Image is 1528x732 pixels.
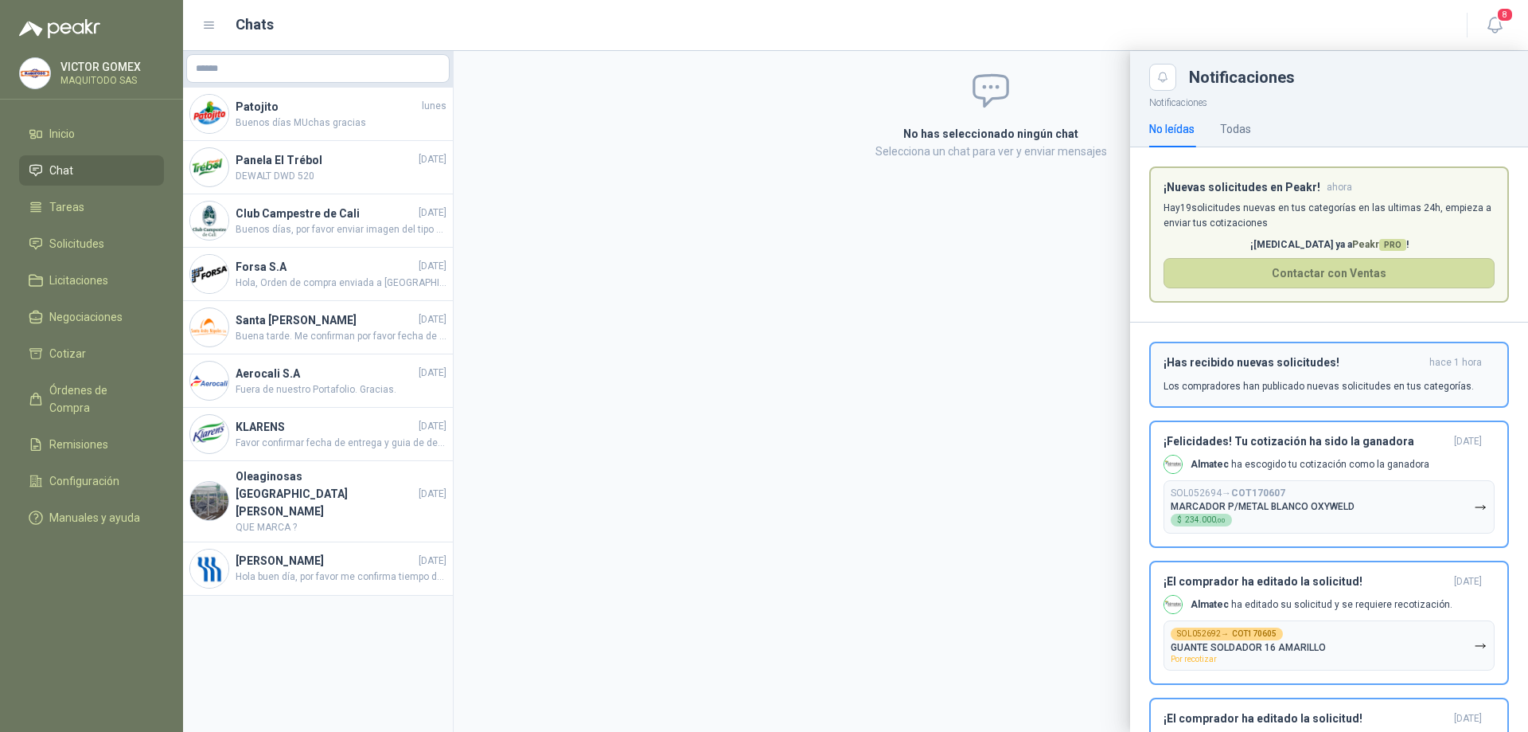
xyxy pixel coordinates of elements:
button: ¡El comprador ha editado la solicitud![DATE] Company LogoAlmatec ha editado su solicitud y se req... [1149,561,1509,685]
a: Remisiones [19,429,164,460]
span: Inicio [49,125,75,143]
b: Almatec [1191,599,1229,610]
p: Notificaciones [1130,91,1528,111]
p: MARCADOR P/METAL BLANCO OXYWELD [1171,501,1355,512]
h3: ¡Nuevas solicitudes en Peakr! [1164,181,1320,194]
p: ha escogido tu cotización como la ganadora [1191,458,1429,472]
a: Cotizar [19,339,164,369]
span: Negociaciones [49,308,123,326]
p: SOL052694 → [1171,487,1285,499]
div: No leídas [1149,120,1195,138]
div: SOL052692 → [1171,628,1283,640]
span: [DATE] [1454,575,1482,589]
span: [DATE] [1454,712,1482,726]
div: Todas [1220,120,1251,138]
a: Inicio [19,119,164,149]
span: Por recotizar [1171,655,1217,663]
p: MAQUITODO SAS [60,76,160,85]
a: Tareas [19,192,164,222]
button: ¡Felicidades! Tu cotización ha sido la ganadora[DATE] Company LogoAlmatec ha escogido tu cotizaci... [1149,421,1509,548]
a: Negociaciones [19,302,164,332]
span: ahora [1327,181,1352,194]
p: Los compradores han publicado nuevas solicitudes en tus categorías. [1164,379,1474,393]
div: $ [1171,514,1232,526]
img: Company Logo [1164,596,1182,613]
img: Company Logo [1164,456,1182,473]
span: Cotizar [49,345,86,362]
span: Licitaciones [49,272,108,289]
p: ¡[MEDICAL_DATA] ya a ! [1164,237,1495,252]
b: COT170605 [1232,630,1277,638]
span: Peakr [1352,239,1406,250]
button: Contactar con Ventas [1164,258,1495,288]
img: Company Logo [20,58,50,88]
a: Chat [19,155,164,186]
span: ,00 [1216,517,1226,524]
a: Solicitudes [19,229,164,259]
button: Close [1149,64,1176,91]
p: GUANTE SOLDADOR 16 AMARILLO [1171,642,1326,653]
span: hace 1 hora [1429,356,1482,370]
button: SOL052694→COT170607MARCADOR P/METAL BLANCO OXYWELD$234.000,00 [1164,480,1495,534]
span: 234.000 [1185,516,1226,524]
a: Órdenes de Compra [19,375,164,423]
p: VICTOR GOMEX [60,61,160,72]
span: Remisiones [49,436,108,453]
span: 8 [1496,7,1514,22]
img: Logo peakr [19,19,100,38]
span: [DATE] [1454,435,1482,448]
span: Solicitudes [49,235,104,252]
span: Configuración [49,472,119,490]
p: ha editado su solicitud y se requiere recotización. [1191,598,1452,612]
b: COT170607 [1231,487,1285,499]
p: Hay 19 solicitudes nuevas en tus categorías en las ultimas 24h, empieza a enviar tus cotizaciones [1164,201,1495,231]
h3: ¡El comprador ha editado la solicitud! [1164,712,1448,726]
h3: ¡Felicidades! Tu cotización ha sido la ganadora [1164,435,1448,448]
span: Chat [49,162,73,179]
span: Órdenes de Compra [49,382,149,417]
h1: Chats [236,14,274,36]
button: SOL052692→COT170605GUANTE SOLDADOR 16 AMARILLOPor recotizar [1164,620,1495,671]
button: ¡Has recibido nuevas solicitudes!hace 1 hora Los compradores han publicado nuevas solicitudes en ... [1149,342,1509,408]
span: PRO [1379,239,1406,251]
div: Notificaciones [1189,69,1509,85]
h3: ¡Has recibido nuevas solicitudes! [1164,356,1423,370]
a: Licitaciones [19,265,164,296]
span: Manuales y ayuda [49,509,140,526]
a: Manuales y ayuda [19,503,164,533]
b: Almatec [1191,459,1229,470]
span: Tareas [49,198,84,216]
a: Configuración [19,466,164,496]
h3: ¡El comprador ha editado la solicitud! [1164,575,1448,589]
button: 8 [1480,11,1509,40]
